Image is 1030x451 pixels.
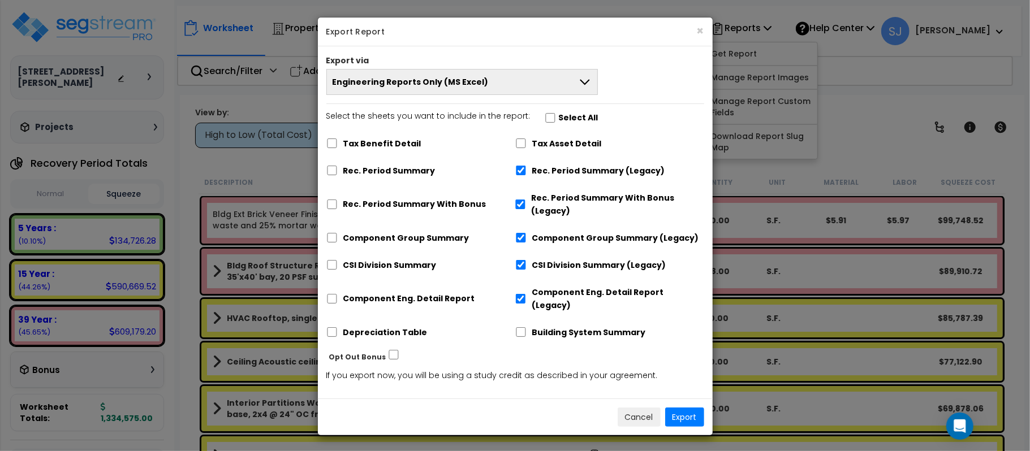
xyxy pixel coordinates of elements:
label: Rec. Period Summary With Bonus [343,198,486,211]
label: Tax Benefit Detail [343,137,421,150]
p: Select the sheets you want to include in the report: [326,110,531,123]
button: Cancel [618,407,661,427]
input: Select the sheets you want to include in the report:Select All [545,113,556,123]
label: Component Eng. Detail Report [343,292,475,305]
label: Select All [559,111,598,124]
label: Depreciation Table [343,326,428,339]
label: Component Group Summary (Legacy) [532,232,699,245]
label: Building System Summary [532,326,646,339]
button: Export [665,407,704,427]
label: CSI Division Summary [343,259,437,272]
label: Tax Asset Detail [532,137,602,150]
label: Component Eng. Detail Report (Legacy) [532,286,704,312]
button: × [697,25,704,37]
button: Engineering Reports Only (MS Excel) [326,69,598,95]
label: Component Group Summary [343,232,469,245]
h5: Export Report [326,26,704,37]
label: CSI Division Summary (Legacy) [532,259,666,272]
label: Rec. Period Summary (Legacy) [532,164,665,177]
label: Rec. Period Summary With Bonus (Legacy) [531,192,704,218]
p: If you export now, you will be using a study credit as described in your agreement. [326,369,704,383]
span: Engineering Reports Only (MS Excel) [333,76,489,88]
label: Rec. Period Summary [343,164,436,177]
label: Export via [326,55,369,66]
div: Open Intercom Messenger [946,413,973,440]
label: Opt Out Bonus [329,350,386,363]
